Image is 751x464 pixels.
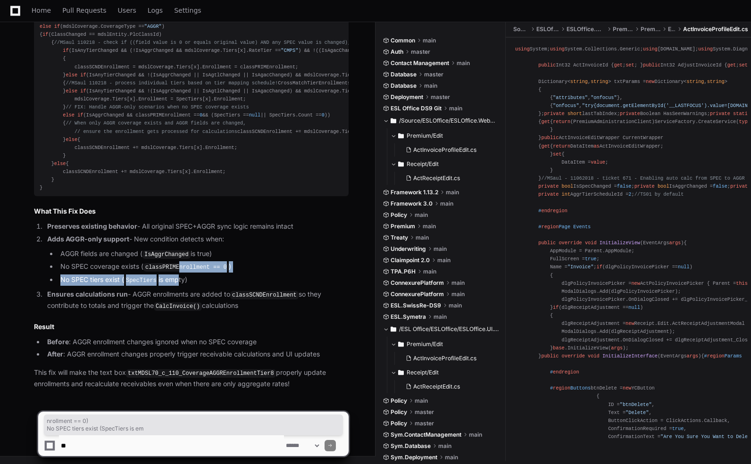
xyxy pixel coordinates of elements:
span: Policy [391,211,407,219]
span: void [585,240,597,246]
span: null [249,112,261,118]
button: ActReceiptEdit.cs [402,172,493,185]
span: //MSaul 110218 - check if ((field value is 0 or equals original value) AND any SPEC value is chan... [54,40,522,45]
span: // ensure the enrollment gets processed for calculations [75,129,237,134]
span: ActReceiptEdit.cs [413,174,460,182]
span: public [541,135,559,141]
span: "onfocus" [591,95,617,100]
span: master [431,93,450,101]
span: main [416,234,429,241]
span: "AGGR" [144,24,162,29]
span: Receipt/Edit [407,160,439,168]
span: # Buttons [550,386,591,391]
span: main [423,223,436,230]
span: override [559,240,582,246]
button: /ESL Office/ESLOffice/ESLOffice.UI.v1_0/PremiumAdministration [383,322,499,337]
span: else [66,88,77,94]
span: "onfocus" [553,103,579,108]
span: Premium [641,25,660,33]
span: string [591,79,608,84]
span: Users [118,8,136,13]
span: // When only AGGR coverage exists and AGGR fields are changed, [66,120,246,126]
span: Common [391,37,415,44]
span: main [440,200,453,207]
span: else [54,161,66,166]
span: value [591,159,605,165]
span: Settings [174,8,201,13]
span: int [562,192,570,198]
span: main [446,189,459,196]
span: 0 [322,112,325,118]
span: true [585,257,597,262]
span: new [631,281,640,286]
span: Database [391,71,417,78]
svg: Directory [398,130,404,141]
button: /Source/ESLOffice/ESLOffice.WebUI/Premium [383,113,499,128]
span: using [643,46,658,52]
span: ActInvoiceProfileEdit.cs [413,146,476,154]
span: new [623,386,631,391]
span: public [538,240,556,246]
span: get [541,119,550,125]
span: if [54,24,60,29]
h2: Result [34,322,349,331]
li: No SPEC tiers exist ( is empty) [58,274,349,286]
span: private [544,111,565,116]
span: Source [513,25,529,33]
span: else [63,112,75,118]
span: Home [32,8,51,13]
span: string [570,79,588,84]
span: if [597,265,602,270]
li: AGGR fields are changed ( is true) [58,249,349,260]
span: /Source/ESLOffice/ESLOffice.WebUI/Premium [399,117,499,124]
span: region [553,386,570,391]
span: public [538,63,556,68]
span: ActReceiptEdit.cs [413,383,460,390]
span: args [611,345,623,351]
span: ESLOffice [536,25,559,33]
span: set [553,151,561,157]
span: Receipt/Edit [407,369,439,376]
span: main [424,82,437,90]
span: Claimpoint 2.0 [391,257,430,264]
span: # Params [704,353,742,359]
span: main [437,257,451,264]
li: - All original SPEC+AGGR sync logic remains intact [44,221,349,232]
span: get [541,143,550,149]
li: No SPEC coverage exists ( ) [58,261,349,273]
span: if [77,112,83,118]
span: else [66,72,77,78]
span: ActInvoiceProfileEdit.cs [683,25,748,33]
span: false [617,184,632,190]
strong: After [47,350,63,358]
span: ESL Office DS9 Git [391,105,442,112]
span: else [66,137,77,142]
span: 2 [628,192,631,198]
span: "attributes" [553,95,588,100]
span: else [40,24,51,29]
svg: Directory [398,367,404,378]
span: ( ) [538,240,684,246]
span: public [541,353,559,359]
span: Treaty [391,234,408,241]
span: false [713,184,727,190]
span: private [620,111,640,116]
span: override [562,353,585,359]
span: this [736,281,748,286]
span: ConnexurePlatform [391,290,444,298]
button: ActReceiptEdit.cs [402,380,493,393]
svg: Directory [398,158,404,170]
span: ( ) [541,353,701,359]
span: if [553,305,559,310]
button: Premium/Edit [391,128,499,143]
span: bool [562,184,574,190]
span: Deployment [391,93,423,101]
span: TPA.P6H [391,268,416,275]
button: Premium/Edit [391,337,499,352]
span: InitializeView [600,240,640,246]
span: main [434,245,447,253]
span: EventArgs [643,240,681,246]
span: get [727,63,736,68]
span: EventArgs [660,353,698,359]
strong: Ensures calculations run [47,290,128,298]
